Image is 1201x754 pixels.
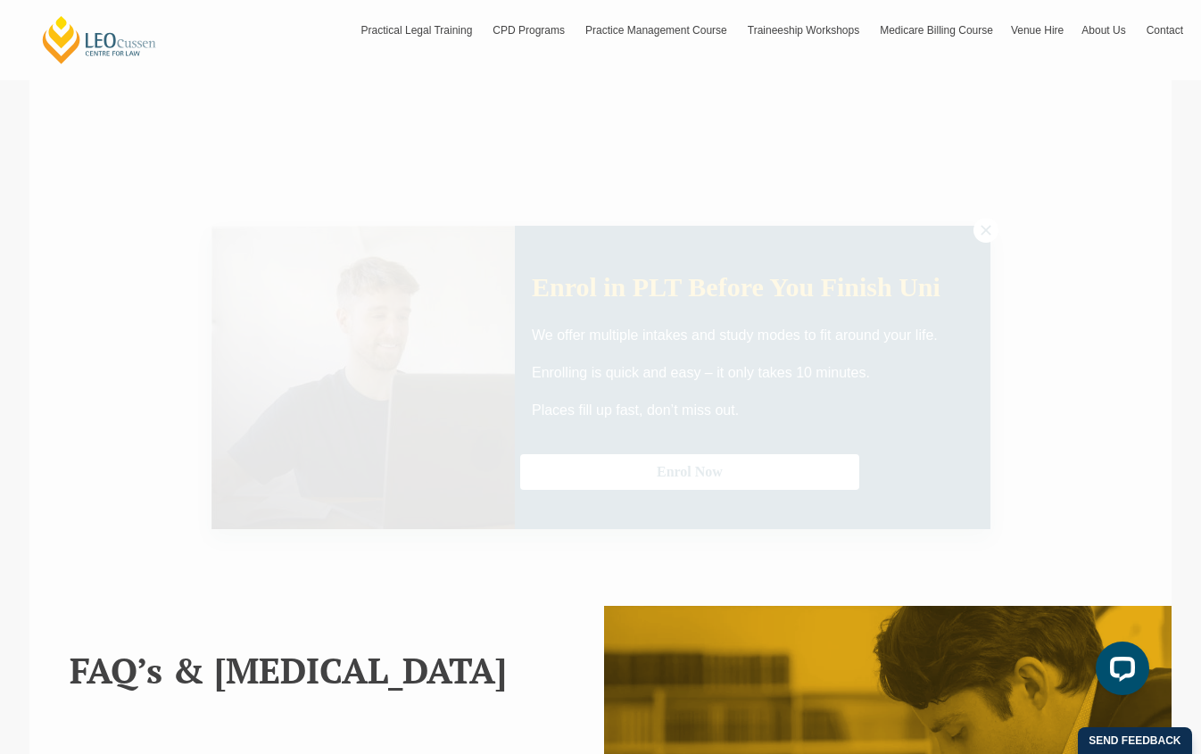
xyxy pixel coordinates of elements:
[532,327,938,343] span: We offer multiple intakes and study modes to fit around your life.
[532,402,739,418] span: Places fill up fast, don’t miss out.
[520,454,859,490] button: Enrol Now
[532,365,870,380] span: Enrolling is quick and easy – it only takes 10 minutes.
[532,272,940,302] span: Enrol in PLT Before You Finish Uni
[973,218,998,243] button: Close
[1081,634,1156,709] iframe: LiveChat chat widget
[211,226,515,529] img: Woman in yellow blouse holding folders looking to the right and smiling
